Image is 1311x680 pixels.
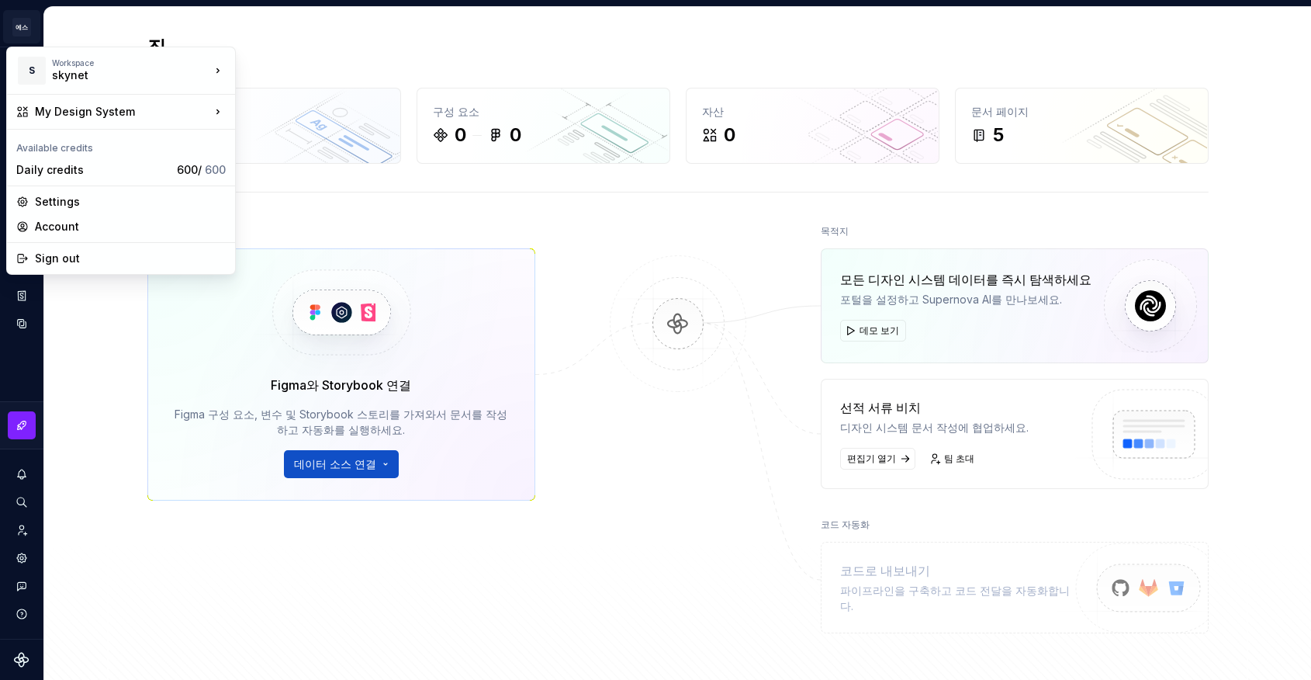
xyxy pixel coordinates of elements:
div: Account [35,219,226,234]
div: Workspace [52,58,210,68]
span: 600 [205,163,226,176]
div: Sign out [35,251,226,266]
div: Settings [35,194,226,210]
span: 600 / [177,163,226,176]
div: Daily credits [16,162,171,178]
div: Available credits [10,133,232,158]
div: My Design System [35,104,210,120]
div: S [18,57,46,85]
div: skynet [52,68,184,83]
